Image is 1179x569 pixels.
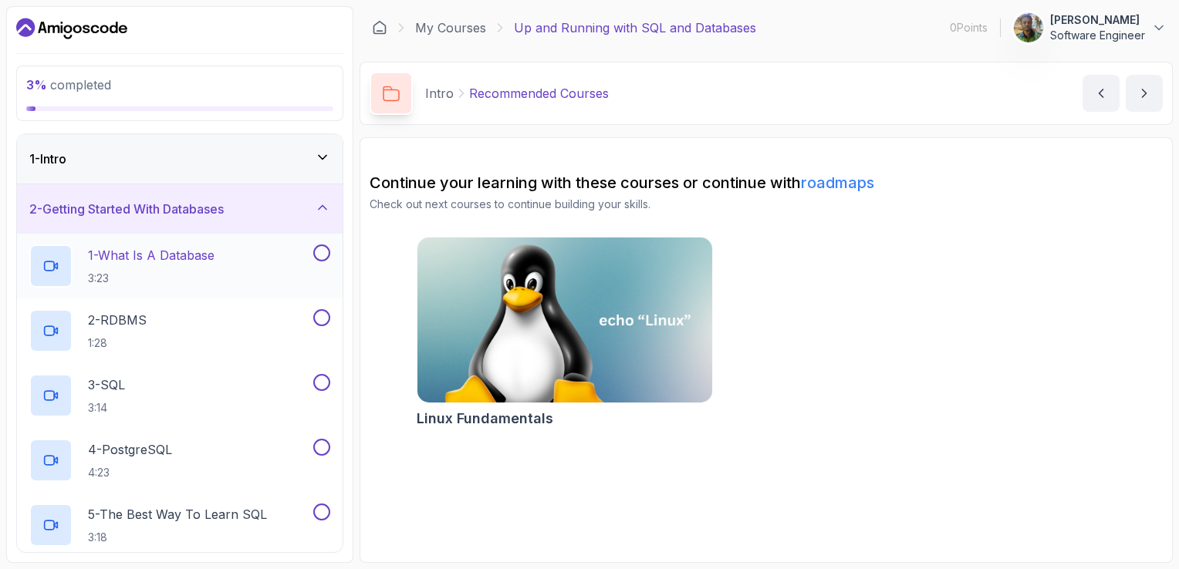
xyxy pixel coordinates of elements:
p: 1:28 [88,335,147,351]
button: 2-RDBMS1:28 [29,309,330,352]
a: roadmaps [801,173,874,192]
button: user profile image[PERSON_NAME]Software Engineer [1013,12,1167,43]
p: 4 - PostgreSQL [88,440,172,459]
p: Software Engineer [1050,28,1145,43]
p: Check out next courses to continue building your skills. [370,197,1163,212]
button: 1-Intro [17,134,343,183]
button: 3-SQL3:14 [29,374,330,417]
p: 1 - What Is A Database [88,246,215,264]
a: Dashboard [16,16,127,41]
p: 2 - RDBMS [88,311,147,329]
p: Intro [425,84,454,103]
h3: 1 - Intro [29,150,66,168]
h3: 2 - Getting Started With Databases [29,200,224,218]
a: My Courses [415,19,486,37]
a: Linux Fundamentals cardLinux Fundamentals [417,237,713,429]
button: 1-What Is A Database3:23 [29,244,330,288]
button: next content [1126,75,1163,112]
a: Dashboard [372,20,387,35]
img: Linux Fundamentals card [417,237,712,402]
p: 3:18 [88,530,267,545]
button: 5-The Best Way To Learn SQL3:18 [29,503,330,547]
button: 4-PostgreSQL4:23 [29,439,330,482]
p: 4:23 [88,465,172,480]
span: 3 % [26,77,47,93]
h2: Continue your learning with these courses or continue with [370,172,1163,194]
img: user profile image [1014,13,1043,42]
p: [PERSON_NAME] [1050,12,1145,28]
p: 0 Points [950,20,988,35]
button: 2-Getting Started With Databases [17,184,343,234]
p: Up and Running with SQL and Databases [514,19,756,37]
p: 5 - The Best Way To Learn SQL [88,505,267,524]
button: previous content [1083,75,1120,112]
p: 3:14 [88,400,125,416]
p: Recommended Courses [469,84,609,103]
p: 3:23 [88,271,215,286]
h2: Linux Fundamentals [417,408,553,429]
p: 3 - SQL [88,375,125,394]
span: completed [26,77,111,93]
